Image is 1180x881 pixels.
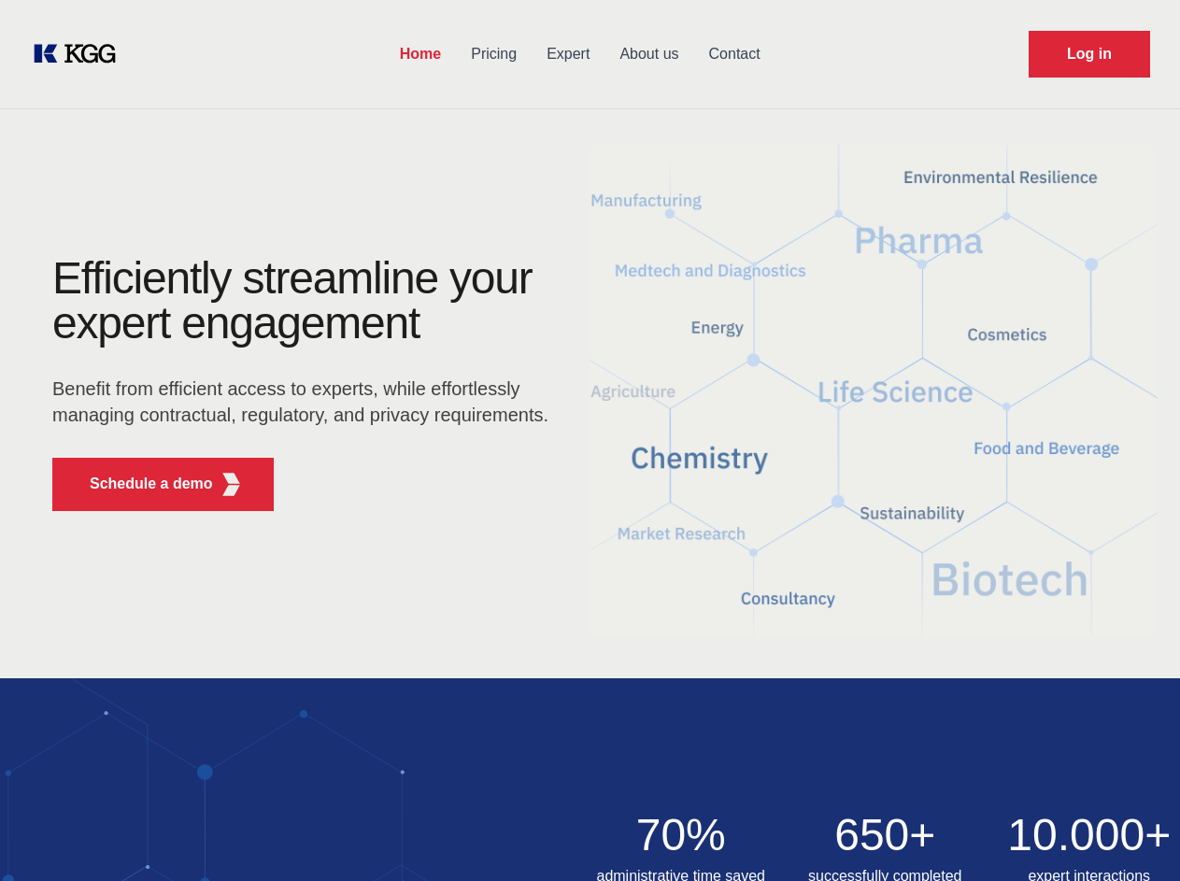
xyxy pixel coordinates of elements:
p: Schedule a demo [90,473,213,495]
a: Contact [694,30,775,78]
a: Request Demo [1029,31,1150,78]
img: KGG Fifth Element RED [220,473,243,496]
button: Schedule a demoKGG Fifth Element RED [52,458,274,511]
img: KGG Fifth Element RED [590,121,1159,660]
h2: 70% [590,813,773,858]
a: Home [385,30,456,78]
h2: 650+ [794,813,976,858]
a: Pricing [456,30,532,78]
a: About us [604,30,693,78]
p: Benefit from efficient access to experts, while effortlessly managing contractual, regulatory, an... [52,376,561,428]
h1: Efficiently streamline your expert engagement [52,256,561,346]
a: Expert [532,30,604,78]
a: KOL Knowledge Platform: Talk to Key External Experts (KEE) [30,39,131,69]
